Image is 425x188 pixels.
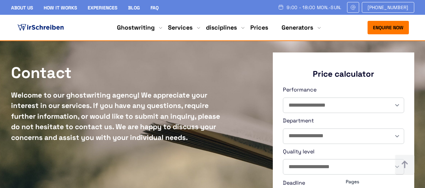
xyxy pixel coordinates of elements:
[168,24,193,31] font: Services
[282,24,313,31] font: Generators
[313,69,374,79] font: Price calculator
[368,21,409,34] button: Enquire now
[44,5,77,11] a: How it works
[283,159,404,174] select: Quality level
[287,4,341,10] font: 9:00 - 18:00 Mon.-Sun.
[283,129,404,144] select: Department
[168,24,193,32] a: Services
[283,179,305,186] font: Deadline
[11,63,72,82] font: contact
[88,5,117,11] a: Experiences
[11,5,33,11] a: About Us
[128,5,140,11] a: Blog
[368,4,409,10] font: [PHONE_NUMBER]
[250,24,268,31] a: Prices
[16,23,65,33] img: logo ghostwriter-austria
[151,5,159,11] a: FAQ
[362,2,414,13] a: [PHONE_NUMBER]
[283,86,316,93] font: Performance
[206,24,237,31] font: disciplines
[373,25,403,31] font: Enquire now
[283,117,314,124] font: Department
[278,4,284,10] img: Schedule
[206,24,237,32] a: disciplines
[395,155,415,175] img: button top
[11,90,220,142] font: Welcome to our ghostwriting agency! We appreciate your interest in our services. If you have any ...
[117,24,155,31] font: Ghostwriting
[283,98,404,113] select: Performance
[350,5,356,10] img: E-mail
[346,179,359,185] font: Pages
[117,24,155,32] a: Ghostwriting
[283,148,314,155] font: Quality level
